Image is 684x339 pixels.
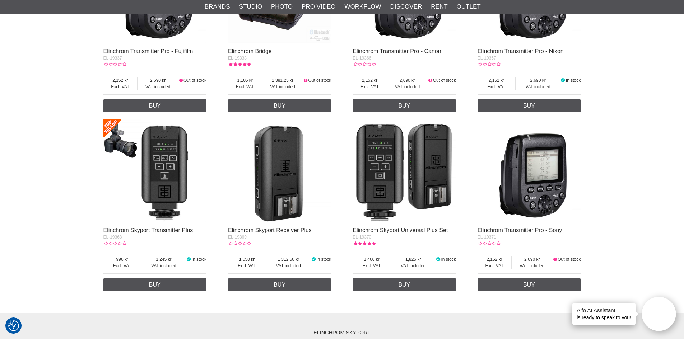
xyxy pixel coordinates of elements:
font: VAT included [151,263,176,268]
a: Elinchrom Skyport Receiver Plus [228,227,312,233]
font: Excl. VAT [487,84,506,89]
font: Excl. VAT [360,84,379,89]
a: Buy [478,278,581,291]
font: In stock [192,257,206,262]
font: 1,460 [364,257,374,262]
font: EL-19366 [353,56,371,61]
font: EL-19371 [478,235,496,240]
font: is ready to speak to you! [577,315,631,320]
font: Excl. VAT [485,263,503,268]
i: In stock [560,78,566,83]
font: 1 312.50 [278,257,294,262]
i: Out of stock [428,78,433,83]
font: Elinchrom Transmitter Pro - Canon [353,48,441,54]
img: Elinchrom Skyport Transmitter Plus [103,119,207,223]
img: Elinchrom Transmitter Pro - Sony [478,119,581,223]
div: Customer rating: 0 [103,61,126,68]
a: Elinchrom Skyport Transmitter Plus [103,227,193,233]
font: Studio [239,3,262,10]
font: Buy [523,282,535,288]
a: Buy [228,278,331,291]
font: Out of stock [183,78,206,83]
a: Workflow [345,2,381,11]
font: In stock [441,257,456,262]
font: 2,152 [489,78,499,83]
font: Out of stock [433,78,456,83]
font: VAT included [401,263,425,268]
i: Out of stock [552,257,558,262]
font: VAT included [270,84,295,89]
font: Buy [149,103,161,109]
i: Out of stock [178,78,183,83]
a: Discover [390,2,422,11]
div: Customer rating: 5.00 [353,240,376,247]
font: Buy [399,103,410,109]
font: 2,152 [362,78,373,83]
div: Customer rating: 0 [103,240,126,247]
div: Customer rating: 0 [478,240,501,247]
font: VAT included [520,263,544,268]
img: Revisit consent button [8,320,19,331]
a: Elinchrom Skyport Universal Plus Set [353,227,448,233]
font: Buy [399,282,410,288]
font: Excl. VAT [113,263,131,268]
font: Excl. VAT [236,84,254,89]
div: Customer rating: 0 [478,61,501,68]
a: Buy [353,99,456,112]
font: EL-19367 [478,56,496,61]
img: Elinchrom Skyport Universal Plus Set [353,119,456,223]
font: Buy [523,103,535,109]
font: EL-19369 [228,235,247,240]
i: In stock [311,257,316,262]
a: Elinchrom Transmitter Pro - Nikon [478,48,564,54]
i: In stock [186,257,192,262]
font: Aifo AI Assistant [577,307,615,313]
font: Elinchrom Transmitter Pro - Fujifilm [103,48,193,54]
font: EL-19338 [228,56,247,61]
a: Studio [239,2,262,11]
font: 1,245 [156,257,167,262]
font: Excl. VAT [238,263,256,268]
font: 2,690 [524,257,535,262]
font: 996 [116,257,124,262]
img: Elinchrom Skyport Receiver Plus [228,119,331,223]
a: Buy [228,99,331,112]
a: Elinchrom Bridge [228,48,272,54]
font: Buy [274,282,285,288]
font: Photo [271,3,293,10]
font: VAT included [525,84,550,89]
a: Buy [103,278,207,291]
font: Excl. VAT [363,263,381,268]
font: In stock [316,257,331,262]
font: Out of stock [308,78,331,83]
font: 1,105 [237,78,248,83]
i: Out of stock [303,78,308,83]
font: 2,690 [150,78,161,83]
a: Brands [205,2,230,11]
font: VAT included [276,263,301,268]
font: EL-19370 [353,235,371,240]
a: Photo [271,2,293,11]
font: 2,690 [400,78,410,83]
font: 2,152 [112,78,123,83]
font: EL-19337 [103,56,122,61]
a: Buy [103,99,207,112]
button: Consent Preferences [8,319,19,332]
font: 1,825 [405,257,416,262]
font: Rent [431,3,447,10]
div: Customer rating: 0 [228,240,251,247]
font: 1,050 [239,257,250,262]
a: Elinchrom Transmitter Pro - Sony [478,227,562,233]
a: Buy [353,278,456,291]
font: Workflow [345,3,381,10]
div: Customer rating: 0 [353,61,376,68]
font: In stock [566,78,581,83]
div: Customer rating: 5.00 [228,61,251,68]
font: Discover [390,3,422,10]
